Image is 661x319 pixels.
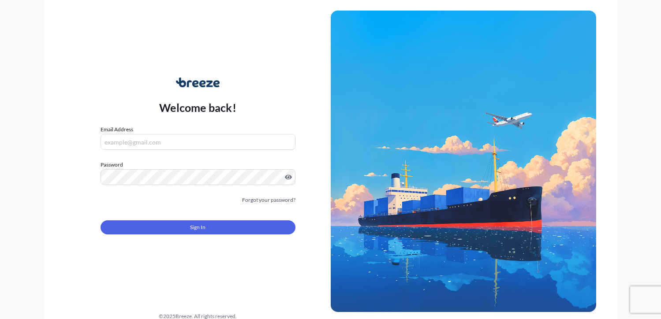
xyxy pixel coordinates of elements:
input: example@gmail.com [101,134,295,150]
label: Password [101,160,295,169]
button: Sign In [101,220,295,234]
span: Sign In [190,223,205,232]
label: Email Address [101,125,133,134]
a: Forgot your password? [242,196,295,204]
button: Show password [285,174,292,181]
img: Ship illustration [331,11,596,312]
p: Welcome back! [159,100,236,115]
